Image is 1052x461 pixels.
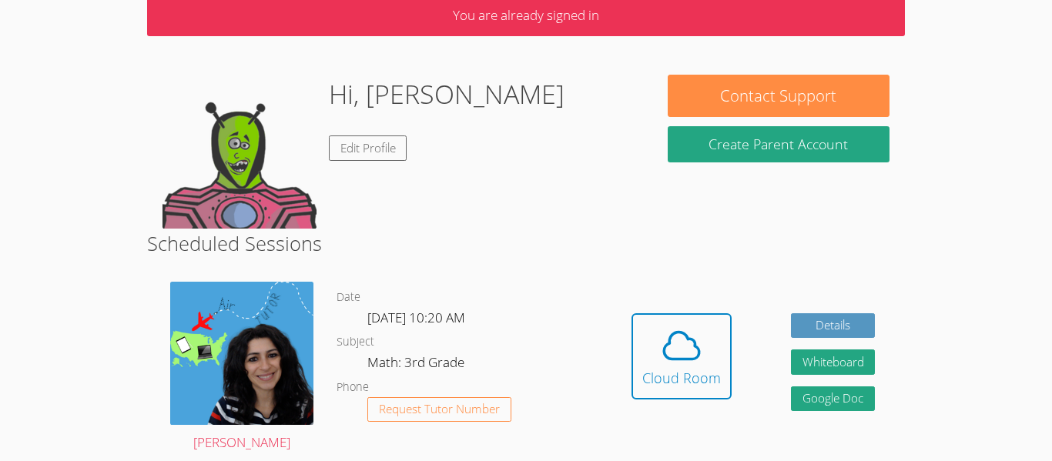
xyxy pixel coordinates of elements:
span: Request Tutor Number [379,403,500,415]
img: default.png [162,75,317,229]
h1: Hi, [PERSON_NAME] [329,75,565,114]
a: [PERSON_NAME] [170,282,313,454]
span: [DATE] 10:20 AM [367,309,465,326]
button: Whiteboard [791,349,876,375]
a: Details [791,313,876,339]
dd: Math: 3rd Grade [367,352,467,378]
h2: Scheduled Sessions [147,229,905,258]
a: Google Doc [791,386,876,412]
button: Cloud Room [632,313,732,399]
div: Cloud Room [642,367,721,389]
dt: Date [337,288,360,307]
a: Edit Profile [329,135,407,161]
button: Contact Support [668,75,890,117]
button: Create Parent Account [668,126,890,162]
img: air%20tutor%20avatar.png [170,282,313,425]
button: Request Tutor Number [367,397,511,423]
dt: Phone [337,378,369,397]
dt: Subject [337,332,374,352]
